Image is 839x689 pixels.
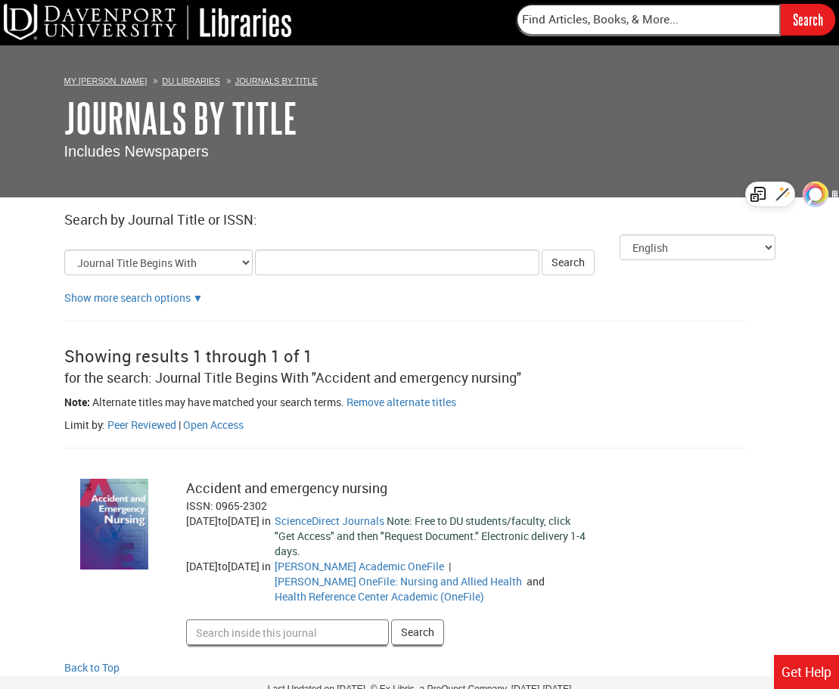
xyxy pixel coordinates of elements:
a: Show more search options [193,290,204,305]
a: Journals By Title [64,95,297,141]
input: Search [781,4,835,35]
span: | [446,559,453,573]
a: Show more search options [64,290,191,305]
div: [DATE] [DATE] [186,514,275,559]
input: Search inside this journal [186,619,389,645]
span: Limit by: [64,417,105,432]
div: Accident and emergency nursing [186,479,592,498]
span: to [218,559,228,573]
span: Note: Free to DU students/faculty, click "Get Access" and then "Request Document." Electronic del... [275,514,586,558]
p: Includes Newspapers [64,141,775,163]
span: in [262,559,271,573]
a: Go to Gale OneFile: Nursing and Allied Health [275,574,522,588]
span: Alternate titles may have matched your search terms. [92,395,344,409]
div: ISSN: 0965-2302 [186,498,592,514]
a: DU Libraries [162,76,219,85]
div: [DATE] [DATE] [186,559,275,604]
a: Go to ScienceDirect Journals [275,514,384,528]
span: to [218,514,228,528]
button: Search [391,619,444,645]
a: My [PERSON_NAME] [64,76,148,85]
a: Get Help [774,655,839,689]
span: and [524,574,547,588]
a: Filter by peer reviewed [107,417,176,432]
button: Search [542,250,595,275]
h2: Search by Journal Title or ISSN: [64,213,775,228]
a: Remove alternate titles [346,395,456,409]
span: in [262,514,271,528]
a: Journals By Title [235,76,318,85]
span: for the search: Journal Title Begins With "Accident and emergency nursing" [64,368,521,386]
input: Find Articles, Books, & More... [516,4,781,36]
a: Go to Gale Academic OneFile [275,559,444,573]
img: cover image for: Accident and emergency nursing [80,479,148,570]
span: | [179,417,181,432]
span: Showing results 1 through 1 of 1 [64,345,312,367]
a: Filter by peer open access [183,417,244,432]
img: DU Libraries [4,4,291,40]
span: Note: [64,395,90,409]
a: Back to Top [64,660,775,675]
a: Go to Health Reference Center Academic (OneFile) [275,589,484,604]
ol: Breadcrumbs [64,73,775,88]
